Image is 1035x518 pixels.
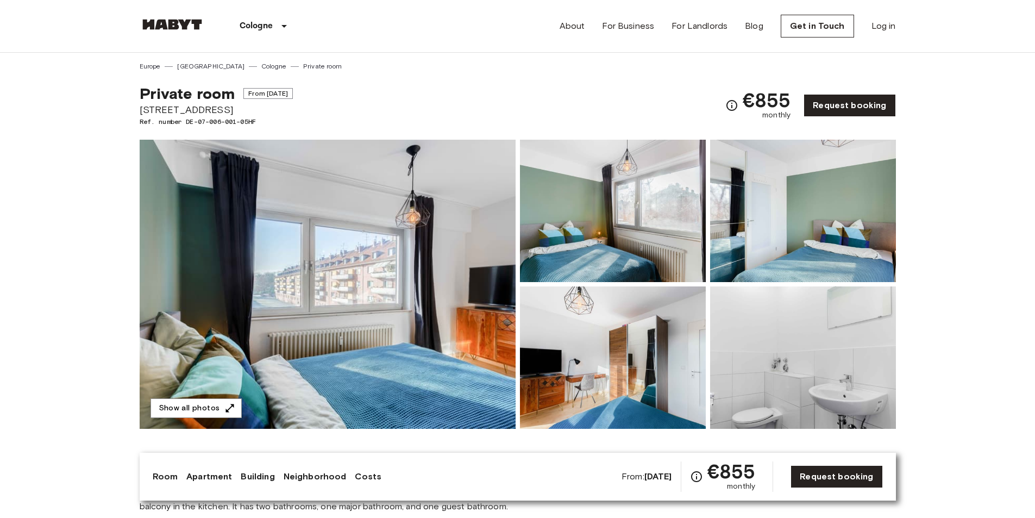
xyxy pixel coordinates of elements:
b: [DATE] [644,471,672,482]
img: Picture of unit DE-07-006-001-05HF [710,286,896,429]
a: Request booking [791,465,882,488]
img: Picture of unit DE-07-006-001-05HF [520,140,706,282]
span: From [DATE] [243,88,293,99]
span: From: [622,471,672,483]
a: [GEOGRAPHIC_DATA] [177,61,244,71]
a: For Landlords [672,20,727,33]
a: Europe [140,61,161,71]
a: Neighborhood [284,470,347,483]
button: Show all photos [150,398,242,419]
span: Ref. number DE-07-006-001-05HF [140,117,293,127]
span: €855 [707,461,756,481]
a: Get in Touch [781,15,854,38]
svg: Check cost overview for full price breakdown. Please note that discounts apply to new joiners onl... [690,470,703,483]
img: Picture of unit DE-07-006-001-05HF [520,286,706,429]
a: Blog [745,20,763,33]
a: Private room [303,61,342,71]
a: Cologne [261,61,286,71]
img: Picture of unit DE-07-006-001-05HF [710,140,896,282]
p: Cologne [240,20,273,33]
img: Habyt [140,19,205,30]
a: About [560,20,585,33]
a: Apartment [186,470,232,483]
span: Private room [140,84,235,103]
a: For Business [602,20,654,33]
span: [STREET_ADDRESS] [140,103,293,117]
a: Building [241,470,274,483]
span: Live peacefully in the middle of a lively quarter in [GEOGRAPHIC_DATA], lined with shops, cinemas... [140,489,896,513]
span: monthly [727,481,755,492]
a: Log in [871,20,896,33]
a: Request booking [804,94,895,117]
span: €855 [743,90,791,110]
svg: Check cost overview for full price breakdown. Please note that discounts apply to new joiners onl... [725,99,738,112]
span: monthly [762,110,791,121]
a: Costs [355,470,381,483]
img: Marketing picture of unit DE-07-006-001-05HF [140,140,516,429]
a: Room [153,470,178,483]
